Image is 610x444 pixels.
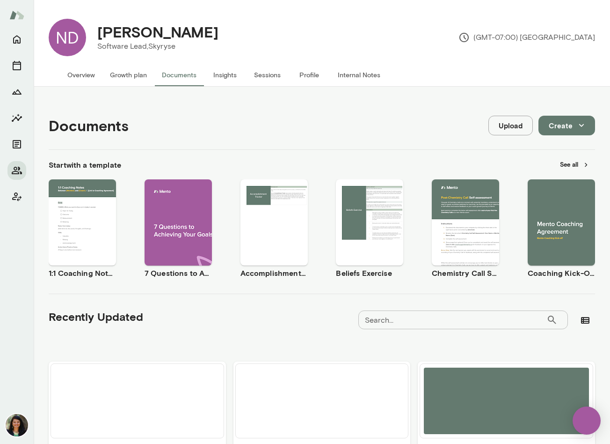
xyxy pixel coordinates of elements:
button: Documents [7,135,26,154]
button: Profile [288,64,330,86]
button: Growth Plan [7,82,26,101]
button: Client app [7,187,26,206]
button: Insights [204,64,246,86]
button: Internal Notes [330,64,388,86]
h6: Chemistry Call Self-Assessment [Coaches only] [432,267,499,279]
h5: Recently Updated [49,309,143,324]
button: Sessions [246,64,288,86]
button: Growth plan [102,64,154,86]
button: Insights [7,109,26,127]
h6: Beliefs Exercise [336,267,403,279]
h6: 7 Questions to Achieving Your Goals [145,267,212,279]
h6: 1:1 Coaching Notes [49,267,116,279]
h4: [PERSON_NAME] [97,23,218,41]
button: Upload [488,116,533,135]
h4: Documents [49,117,129,134]
button: See all [554,157,595,172]
h6: Coaching Kick-Off | Coaching Agreement [528,267,595,279]
img: Nina Patel [6,414,28,437]
button: Members [7,161,26,180]
p: Software Lead, Skyryse [97,41,218,52]
div: ND [49,19,86,56]
button: Home [7,30,26,49]
button: Overview [60,64,102,86]
button: Sessions [7,56,26,75]
p: (GMT-07:00) [GEOGRAPHIC_DATA] [458,32,595,43]
button: Documents [154,64,204,86]
h6: Start with a template [49,159,121,170]
img: Mento [9,6,24,24]
h6: Accomplishment Tracker [240,267,308,279]
button: Create [538,116,595,135]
